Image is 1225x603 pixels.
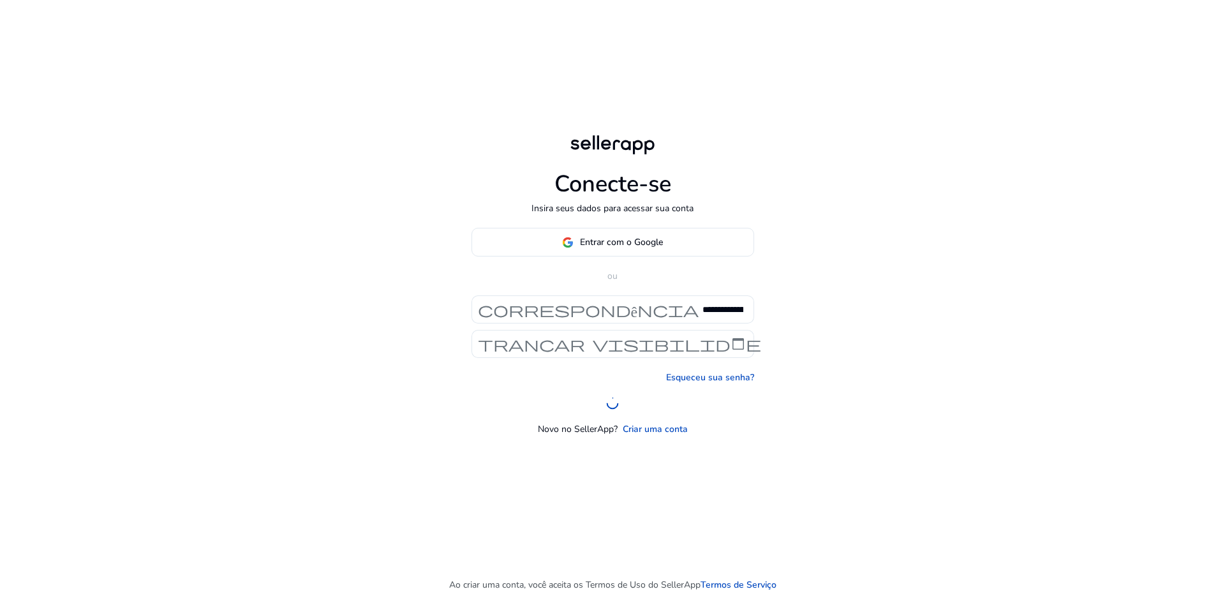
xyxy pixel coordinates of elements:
[478,335,585,353] font: trancar
[471,228,754,257] button: Entrar com o Google
[701,578,776,592] a: Termos de Serviço
[554,168,671,200] font: Conecte-se
[666,371,754,384] a: Esqueceu sua senha?
[478,301,699,318] font: correspondência
[562,237,574,248] img: google-logo.svg
[607,270,618,282] font: ou
[623,422,688,436] a: Criar uma conta
[580,236,663,248] font: Entrar com o Google
[449,579,701,591] font: Ao criar uma conta, você aceita os Termos de Uso do SellerApp
[623,423,688,435] font: Criar uma conta
[701,579,776,591] font: Termos de Serviço
[531,202,694,214] font: Insira seus dados para acessar sua conta
[538,423,618,435] font: Novo no SellerApp?
[593,335,761,353] font: visibilidade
